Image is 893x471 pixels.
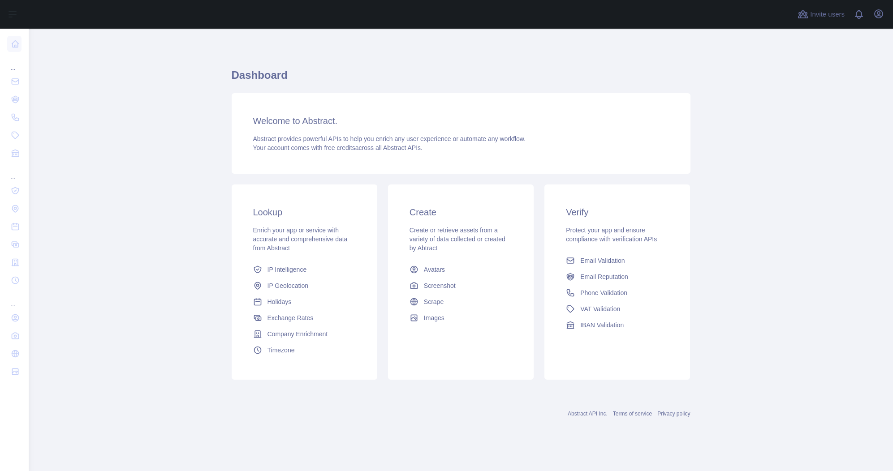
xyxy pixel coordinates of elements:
[424,313,444,322] span: Images
[410,227,505,252] span: Create or retrieve assets from a variety of data collected or created by Abtract
[250,278,359,294] a: IP Geolocation
[267,346,295,355] span: Timezone
[580,288,627,297] span: Phone Validation
[324,144,355,151] span: free credits
[580,321,624,330] span: IBAN Validation
[7,290,22,308] div: ...
[562,269,672,285] a: Email Reputation
[562,253,672,269] a: Email Validation
[253,227,348,252] span: Enrich your app or service with accurate and comprehensive data from Abstract
[424,297,444,306] span: Scrape
[267,313,314,322] span: Exchange Rates
[580,256,625,265] span: Email Validation
[562,317,672,333] a: IBAN Validation
[424,281,456,290] span: Screenshot
[253,206,356,218] h3: Lookup
[810,9,845,20] span: Invite users
[406,278,516,294] a: Screenshot
[267,265,307,274] span: IP Intelligence
[657,411,690,417] a: Privacy policy
[613,411,652,417] a: Terms of service
[267,297,292,306] span: Holidays
[406,310,516,326] a: Images
[250,294,359,310] a: Holidays
[406,294,516,310] a: Scrape
[566,206,669,218] h3: Verify
[7,163,22,181] div: ...
[250,342,359,358] a: Timezone
[424,265,445,274] span: Avatars
[267,330,328,338] span: Company Enrichment
[253,135,526,142] span: Abstract provides powerful APIs to help you enrich any user experience or automate any workflow.
[406,261,516,278] a: Avatars
[7,54,22,72] div: ...
[580,304,620,313] span: VAT Validation
[267,281,309,290] span: IP Geolocation
[566,227,657,243] span: Protect your app and ensure compliance with verification APIs
[250,310,359,326] a: Exchange Rates
[253,115,669,127] h3: Welcome to Abstract.
[568,411,608,417] a: Abstract API Inc.
[796,7,846,21] button: Invite users
[232,68,690,90] h1: Dashboard
[250,261,359,278] a: IP Intelligence
[250,326,359,342] a: Company Enrichment
[562,285,672,301] a: Phone Validation
[253,144,423,151] span: Your account comes with across all Abstract APIs.
[410,206,512,218] h3: Create
[562,301,672,317] a: VAT Validation
[580,272,628,281] span: Email Reputation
